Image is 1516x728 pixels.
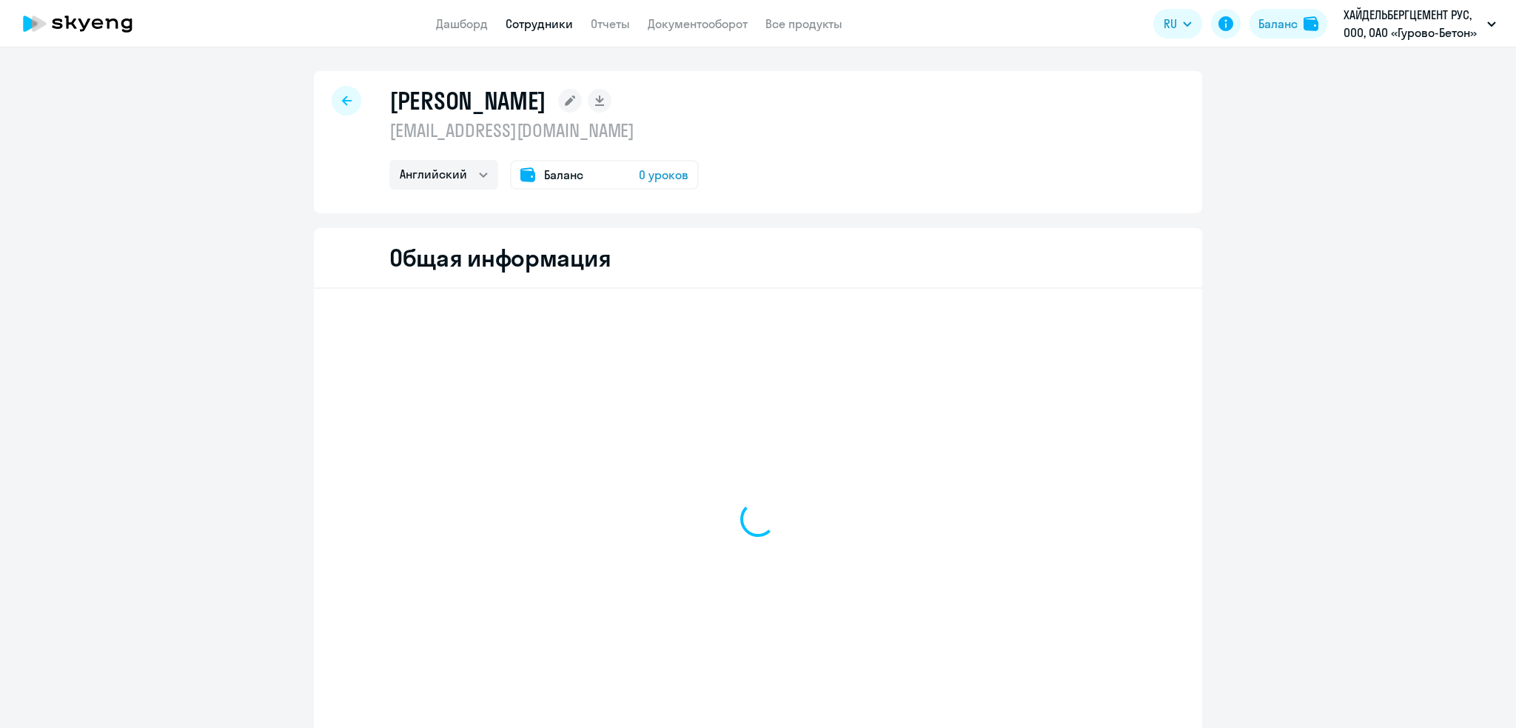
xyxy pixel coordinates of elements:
[648,16,748,31] a: Документооборот
[1258,15,1298,33] div: Баланс
[1304,16,1318,31] img: balance
[544,166,583,184] span: Баланс
[591,16,630,31] a: Отчеты
[1164,15,1177,33] span: RU
[1344,6,1481,41] p: ХАЙДЕЛЬБЕРГЦЕМЕНТ РУС, ООО, ОАО «Гурово-Бетон» - АНО Предоплата
[389,86,546,116] h1: [PERSON_NAME]
[389,118,699,142] p: [EMAIL_ADDRESS][DOMAIN_NAME]
[1153,9,1202,39] button: RU
[1250,9,1327,39] button: Балансbalance
[639,166,688,184] span: 0 уроков
[506,16,573,31] a: Сотрудники
[765,16,842,31] a: Все продукты
[436,16,488,31] a: Дашборд
[389,243,611,273] h2: Общая информация
[1336,6,1503,41] button: ХАЙДЕЛЬБЕРГЦЕМЕНТ РУС, ООО, ОАО «Гурово-Бетон» - АНО Предоплата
